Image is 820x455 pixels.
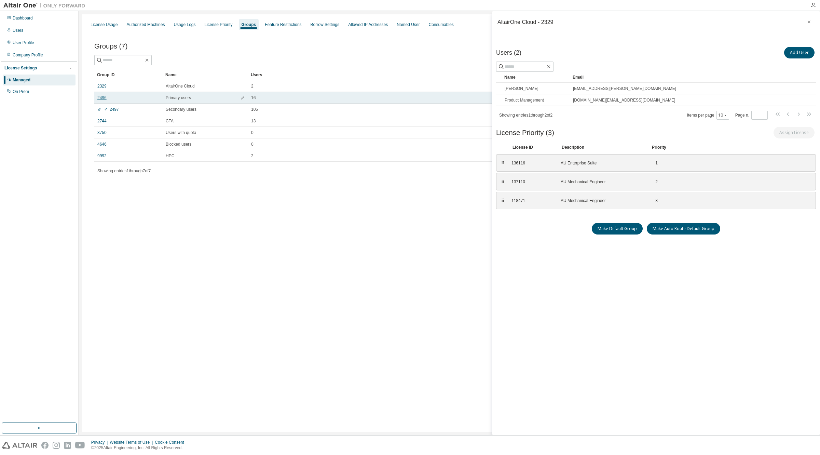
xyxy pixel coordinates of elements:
span: [EMAIL_ADDRESS][PERSON_NAME][DOMAIN_NAME] [573,86,676,91]
div: Users [251,69,785,80]
span: Blocked users [166,142,191,147]
img: youtube.svg [75,442,85,449]
div: User Profile [13,40,34,45]
div: Company Profile [13,52,43,58]
p: © 2025 Altair Engineering, Inc. All Rights Reserved. [91,445,188,451]
a: 9992 [97,153,107,159]
div: Usage Logs [174,22,195,27]
span: 16 [251,95,256,101]
div: AU Mechanical Engineer [561,198,643,203]
span: Users with quota [166,130,196,135]
div: ⠿ [501,160,505,166]
img: facebook.svg [41,442,49,449]
span: Showing entries 1 through 2 of 2 [499,113,552,118]
div: Priority [652,145,666,150]
div: License Usage [91,22,118,27]
span: 105 [251,107,258,112]
div: 118471 [511,198,552,203]
div: Name [504,72,567,83]
button: Make Auto Route Default Group [647,223,720,235]
div: Allowed IP Addresses [348,22,388,27]
div: ⠿ [501,179,505,185]
span: Product Management [505,97,544,103]
div: Group ID [97,69,160,80]
div: Dashboard [13,15,33,21]
span: 13 [251,118,256,124]
button: Make Default Group [592,223,643,235]
div: AU Mechanical Engineer [561,179,643,185]
div: AltairOne Cloud - 2329 [497,19,553,25]
span: AltairOne Cloud [166,83,195,89]
div: Borrow Settings [311,22,340,27]
span: [DOMAIN_NAME][EMAIL_ADDRESS][DOMAIN_NAME] [573,97,675,103]
span: Page n. [735,111,768,120]
span: Users (2) [496,49,521,56]
span: Groups (7) [94,42,127,50]
div: 136116 [511,160,552,166]
div: Description [562,145,644,150]
div: 3 [651,198,658,203]
div: License Settings [4,65,37,71]
a: 2497 [97,107,119,112]
div: Authorized Machines [126,22,165,27]
div: 2 [651,179,658,185]
span: HPC [166,153,174,159]
div: Email [573,72,802,83]
div: On Prem [13,89,29,94]
img: linkedin.svg [64,442,71,449]
a: 3750 [97,130,107,135]
a: 2329 [97,83,107,89]
div: Named User [397,22,420,27]
div: Website Terms of Use [110,440,155,445]
span: Items per page [687,111,729,120]
span: Primary users [166,95,191,101]
div: Groups [242,22,256,27]
span: License Priority (3) [496,129,554,137]
span: CTA [166,118,174,124]
div: AU Enterprise Suite [561,160,643,166]
span: 0 [251,130,254,135]
div: Name [165,69,245,80]
a: 2744 [97,118,107,124]
span: Showing entries 1 through 7 of 7 [97,169,151,173]
span: Secondary users [166,107,196,112]
div: License Priority [205,22,233,27]
div: License ID [512,145,553,150]
span: 0 [251,142,254,147]
span: 2 [251,83,254,89]
img: altair_logo.svg [2,442,37,449]
a: 2496 [97,95,107,101]
img: Altair One [3,2,89,9]
div: Users [13,28,23,33]
button: Add User [784,47,815,58]
div: Managed [13,77,30,83]
button: Assign License [774,127,815,138]
div: ⠿ [501,198,505,203]
button: 10 [718,112,727,118]
div: Consumables [429,22,454,27]
span: [PERSON_NAME] [505,86,538,91]
a: 4646 [97,142,107,147]
div: Feature Restrictions [265,22,301,27]
div: 137110 [511,179,552,185]
img: instagram.svg [53,442,60,449]
div: 1 [651,160,658,166]
div: Cookie Consent [155,440,188,445]
span: 2 [251,153,254,159]
div: Privacy [91,440,110,445]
